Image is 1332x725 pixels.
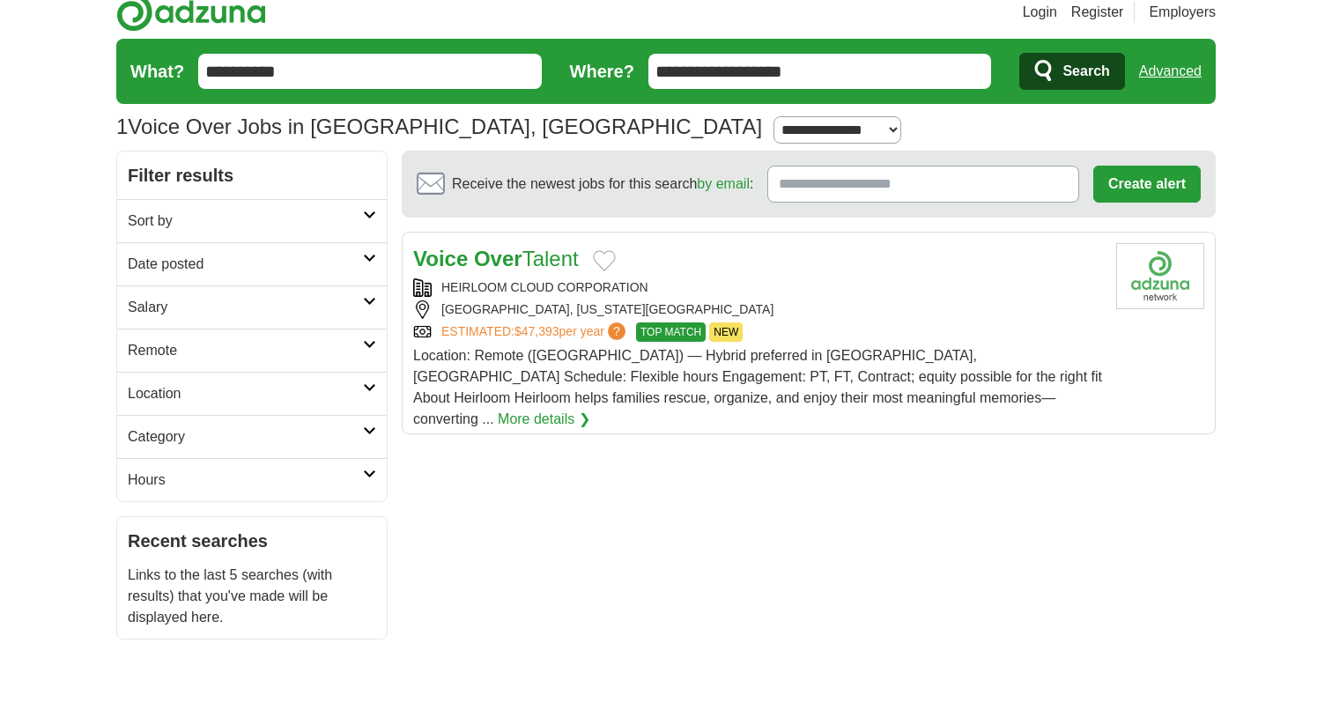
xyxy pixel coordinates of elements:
[413,247,468,270] strong: Voice
[593,250,616,271] button: Add to favorite jobs
[128,565,376,628] p: Links to the last 5 searches (with results) that you've made will be displayed here.
[117,199,387,242] a: Sort by
[128,528,376,554] h2: Recent searches
[128,297,363,318] h2: Salary
[413,348,1102,426] span: Location: Remote ([GEOGRAPHIC_DATA]) — Hybrid preferred in [GEOGRAPHIC_DATA], [GEOGRAPHIC_DATA] S...
[128,383,363,404] h2: Location
[1093,166,1201,203] button: Create alert
[474,247,522,270] strong: Over
[1149,2,1216,23] a: Employers
[128,254,363,275] h2: Date posted
[1116,243,1204,309] img: Company logo
[116,115,762,138] h1: Voice Over Jobs in [GEOGRAPHIC_DATA], [GEOGRAPHIC_DATA]
[413,300,1102,319] div: [GEOGRAPHIC_DATA], [US_STATE][GEOGRAPHIC_DATA]
[116,111,128,143] span: 1
[1023,2,1057,23] a: Login
[117,152,387,199] h2: Filter results
[1139,54,1202,89] a: Advanced
[709,322,743,342] span: NEW
[570,58,634,85] label: Where?
[498,409,590,430] a: More details ❯
[128,340,363,361] h2: Remote
[608,322,625,340] span: ?
[413,278,1102,297] div: HEIRLOOM CLOUD CORPORATION
[128,211,363,232] h2: Sort by
[117,242,387,285] a: Date posted
[128,426,363,448] h2: Category
[117,372,387,415] a: Location
[1062,54,1109,89] span: Search
[128,470,363,491] h2: Hours
[413,247,579,270] a: Voice OverTalent
[1071,2,1124,23] a: Register
[452,174,753,195] span: Receive the newest jobs for this search :
[1019,53,1124,90] button: Search
[117,285,387,329] a: Salary
[636,322,706,342] span: TOP MATCH
[117,458,387,501] a: Hours
[117,329,387,372] a: Remote
[117,415,387,458] a: Category
[514,324,559,338] span: $47,393
[441,322,629,342] a: ESTIMATED:$47,393per year?
[697,176,750,191] a: by email
[130,58,184,85] label: What?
